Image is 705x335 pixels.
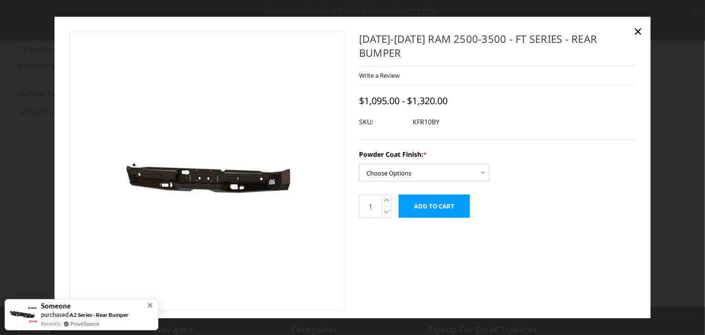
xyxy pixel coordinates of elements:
[41,311,68,318] span: purchased
[359,94,447,107] span: $1,095.00 - $1,320.00
[631,24,646,39] a: Close
[634,21,643,41] span: ×
[359,114,406,130] dt: SKU:
[7,306,38,323] img: provesource social proof notification image
[70,320,99,328] a: ProveSource
[413,114,440,130] dd: KFR10BY
[658,290,705,335] iframe: Chat Widget
[41,320,61,328] span: Recently
[69,311,129,318] a: A2 Series - Rear Bumper
[359,32,636,67] h1: [DATE]-[DATE] Ram 2500-3500 - FT Series - Rear Bumper
[359,149,636,159] label: Powder Coat Finish:
[359,71,400,80] a: Write a Review
[399,194,470,218] input: Add to Cart
[69,32,346,311] a: 2010-2018 Ram 2500-3500 - FT Series - Rear Bumper
[41,302,71,310] span: Someone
